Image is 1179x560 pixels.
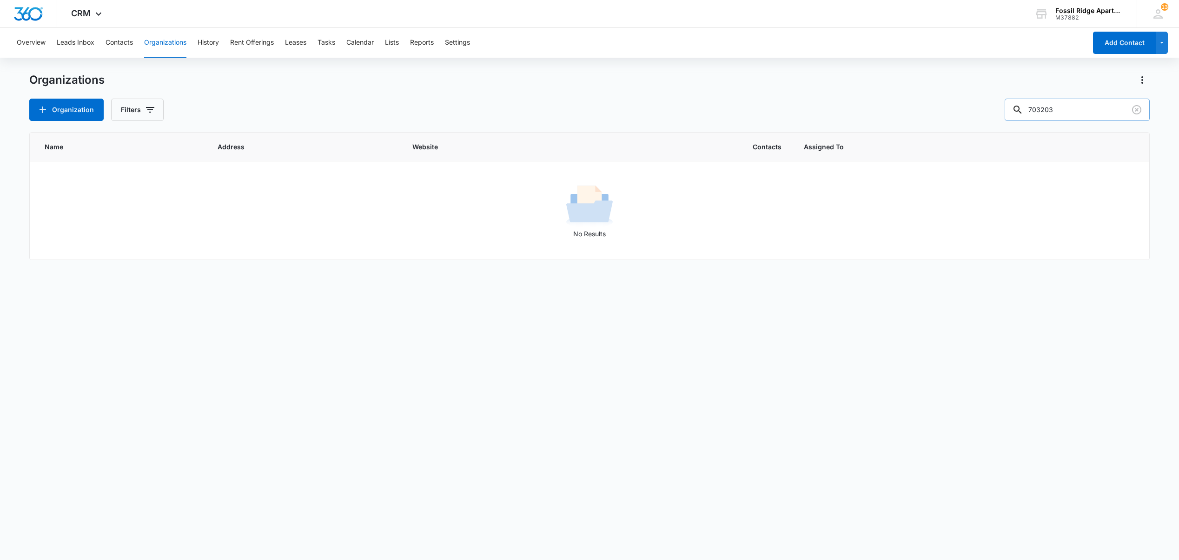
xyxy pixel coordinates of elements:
button: Reports [410,28,434,58]
input: Search Organizations [1005,99,1150,121]
button: Filters [111,99,164,121]
button: Organization [29,99,104,121]
button: Clear [1129,102,1144,117]
div: account name [1055,7,1123,14]
button: Contacts [106,28,133,58]
button: Tasks [318,28,335,58]
span: Name [45,142,195,152]
div: notifications count [1161,3,1168,11]
span: CRM [71,8,91,18]
img: No Results [566,182,613,229]
p: No Results [30,229,1148,239]
button: Calendar [346,28,374,58]
div: account id [1055,14,1123,21]
button: Add Contact [1093,32,1156,54]
button: Actions [1135,73,1150,87]
button: Leads Inbox [57,28,94,58]
button: Leases [285,28,306,58]
span: Assigned To [804,142,1028,152]
button: History [198,28,219,58]
button: Settings [445,28,470,58]
span: 13 [1161,3,1168,11]
button: Rent Offerings [230,28,274,58]
span: Website [412,142,579,152]
h1: Organizations [29,73,105,87]
span: Address [218,142,390,152]
span: Contacts [602,142,782,152]
button: Lists [385,28,399,58]
button: Overview [17,28,46,58]
button: Organizations [144,28,186,58]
